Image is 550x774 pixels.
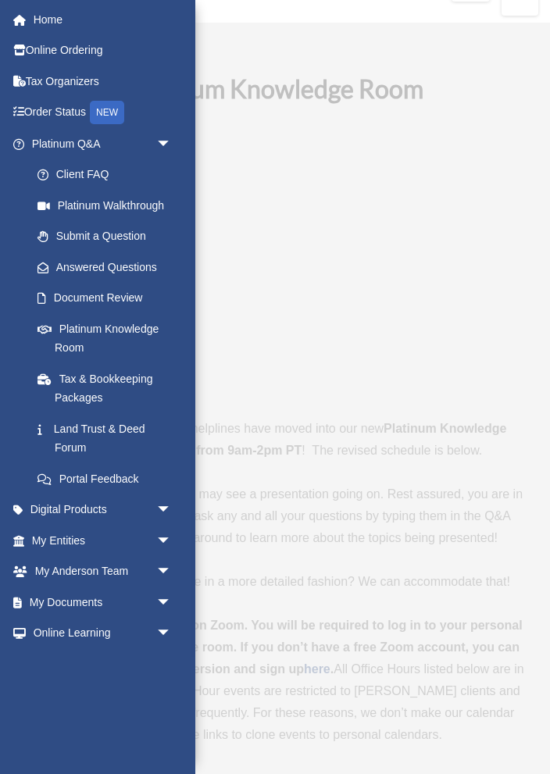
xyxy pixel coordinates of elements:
[11,525,195,556] a: My Entitiesarrow_drop_down
[23,418,527,462] p: Our open office hours and helplines have moved into our new ! The revised schedule is below.
[156,587,187,619] span: arrow_drop_down
[22,251,195,283] a: Answered Questions
[304,662,330,676] a: here
[11,556,195,587] a: My Anderson Teamarrow_drop_down
[11,4,195,35] a: Home
[156,648,187,680] span: arrow_drop_down
[26,619,522,676] strong: *This room is being hosted on Zoom. You will be required to log in to your personal Zoom account ...
[22,221,195,252] a: Submit a Question
[11,618,195,649] a: Online Learningarrow_drop_down
[22,190,195,221] a: Platinum Walkthrough
[90,101,124,124] div: NEW
[22,313,187,363] a: Platinum Knowledge Room
[23,615,527,746] div: All Office Hours listed below are in the Pacific Time Zone. Office Hour events are restricted to ...
[11,587,195,618] a: My Documentsarrow_drop_down
[11,648,195,679] a: Billingarrow_drop_down
[11,494,195,526] a: Digital Productsarrow_drop_down
[156,556,187,588] span: arrow_drop_down
[22,159,195,191] a: Client FAQ
[22,463,195,494] a: Portal Feedback
[22,363,195,413] a: Tax & Bookkeeping Packages
[156,525,187,557] span: arrow_drop_down
[41,125,509,389] iframe: 231110_Toby_KnowledgeRoom
[23,571,527,593] p: Need to speak with someone in a more detailed fashion? We can accommodate that!
[11,35,195,66] a: Online Ordering
[11,66,195,97] a: Tax Organizers
[11,97,195,129] a: Order StatusNEW
[156,618,187,650] span: arrow_drop_down
[330,662,334,676] strong: .
[23,483,527,549] p: When you enter the room, you may see a presentation going on. Rest assured, you are in the right ...
[127,73,423,104] b: Platinum Knowledge Room
[11,128,195,159] a: Platinum Q&Aarrow_drop_down
[156,494,187,526] span: arrow_drop_down
[22,413,195,463] a: Land Trust & Deed Forum
[22,283,195,314] a: Document Review
[156,128,187,160] span: arrow_drop_down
